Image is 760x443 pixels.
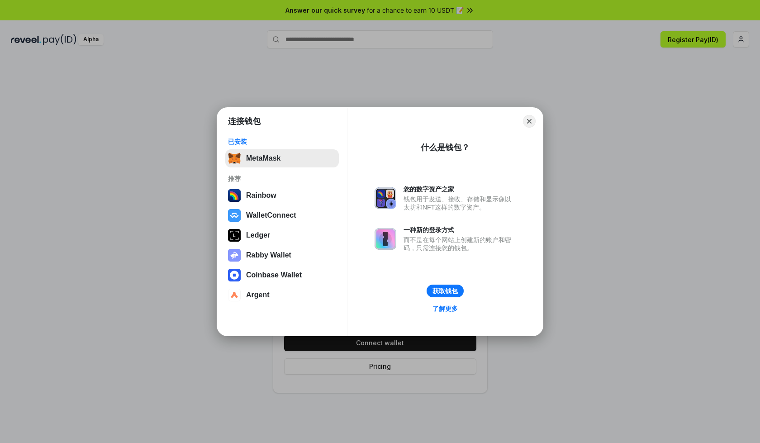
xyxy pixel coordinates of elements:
[228,269,241,281] img: svg+xml,%3Csvg%20width%3D%2228%22%20height%3D%2228%22%20viewBox%3D%220%200%2028%2028%22%20fill%3D...
[375,228,396,250] img: svg+xml,%3Csvg%20xmlns%3D%22http%3A%2F%2Fwww.w3.org%2F2000%2Fsvg%22%20fill%3D%22none%22%20viewBox...
[246,271,302,279] div: Coinbase Wallet
[246,191,276,200] div: Rainbow
[404,236,516,252] div: 而不是在每个网站上创建新的账户和密码，只需连接您的钱包。
[427,285,464,297] button: 获取钱包
[228,249,241,262] img: svg+xml,%3Csvg%20xmlns%3D%22http%3A%2F%2Fwww.w3.org%2F2000%2Fsvg%22%20fill%3D%22none%22%20viewBox...
[228,189,241,202] img: svg+xml,%3Csvg%20width%3D%22120%22%20height%3D%22120%22%20viewBox%3D%220%200%20120%20120%22%20fil...
[228,175,336,183] div: 推荐
[246,251,291,259] div: Rabby Wallet
[246,154,280,162] div: MetaMask
[432,287,458,295] div: 获取钱包
[228,209,241,222] img: svg+xml,%3Csvg%20width%3D%2228%22%20height%3D%2228%22%20viewBox%3D%220%200%2028%2028%22%20fill%3D...
[404,185,516,193] div: 您的数字资产之家
[421,142,470,153] div: 什么是钱包？
[246,211,296,219] div: WalletConnect
[225,226,339,244] button: Ledger
[225,286,339,304] button: Argent
[228,152,241,165] img: svg+xml,%3Csvg%20fill%3D%22none%22%20height%3D%2233%22%20viewBox%3D%220%200%2035%2033%22%20width%...
[228,116,261,127] h1: 连接钱包
[523,115,536,128] button: Close
[225,246,339,264] button: Rabby Wallet
[375,187,396,209] img: svg+xml,%3Csvg%20xmlns%3D%22http%3A%2F%2Fwww.w3.org%2F2000%2Fsvg%22%20fill%3D%22none%22%20viewBox...
[225,149,339,167] button: MetaMask
[404,195,516,211] div: 钱包用于发送、接收、存储和显示像以太坊和NFT这样的数字资产。
[427,303,463,314] a: 了解更多
[225,206,339,224] button: WalletConnect
[225,266,339,284] button: Coinbase Wallet
[228,229,241,242] img: svg+xml,%3Csvg%20xmlns%3D%22http%3A%2F%2Fwww.w3.org%2F2000%2Fsvg%22%20width%3D%2228%22%20height%3...
[228,138,336,146] div: 已安装
[246,291,270,299] div: Argent
[225,186,339,205] button: Rainbow
[432,305,458,313] div: 了解更多
[404,226,516,234] div: 一种新的登录方式
[228,289,241,301] img: svg+xml,%3Csvg%20width%3D%2228%22%20height%3D%2228%22%20viewBox%3D%220%200%2028%2028%22%20fill%3D...
[246,231,270,239] div: Ledger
